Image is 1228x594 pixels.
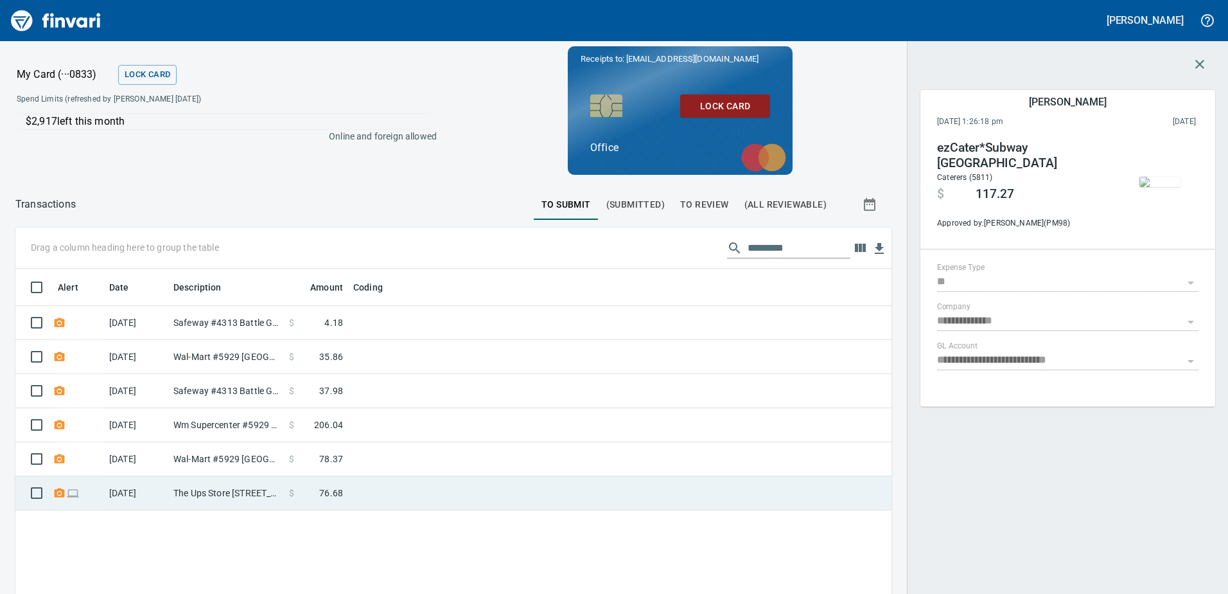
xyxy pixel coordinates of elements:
[680,94,770,118] button: Lock Card
[353,280,399,295] span: Coding
[53,318,66,327] span: Receipt Required
[168,442,284,476] td: Wal-Mart #5929 [GEOGRAPHIC_DATA]
[680,197,729,213] span: To Review
[319,487,343,500] span: 76.68
[289,350,294,363] span: $
[937,264,985,272] label: Expense Type
[324,316,343,329] span: 4.18
[289,487,294,500] span: $
[26,114,428,129] p: $2,917 left this month
[125,67,170,82] span: Lock Card
[58,280,95,295] span: Alert
[118,65,177,85] button: Lock Card
[109,280,146,295] span: Date
[104,408,168,442] td: [DATE]
[1139,177,1180,187] img: receipts%2Ftapani%2F2023-04-24%2FJzoGOT8oVaeitZ1UdICkDM6BnD42__HqCA6ErpqBh0WMEWj2bM.jpg
[744,197,827,213] span: (All Reviewable)
[976,186,1014,202] span: 117.27
[850,189,891,220] button: Show transactions within a particular date range
[173,280,238,295] span: Description
[109,280,129,295] span: Date
[937,116,1088,129] span: [DATE] 1:26:18 pm
[937,173,993,182] span: Caterers (5811)
[606,197,665,213] span: (Submitted)
[53,455,66,463] span: Receipt Required
[53,489,66,497] span: Receipt Required
[319,453,343,465] span: 78.37
[690,98,760,114] span: Lock Card
[319,350,343,363] span: 35.86
[168,408,284,442] td: Wm Supercenter #5929 [GEOGRAPHIC_DATA]
[310,280,343,295] span: Amount
[168,306,284,340] td: Safeway #4313 Battle Ground [GEOGRAPHIC_DATA]
[31,241,219,254] p: Drag a column heading here to group the table
[1107,14,1184,27] h5: [PERSON_NAME]
[168,374,284,408] td: Safeway #4313 Battle Ground [GEOGRAPHIC_DATA]
[735,137,793,178] img: mastercard.svg
[53,420,66,429] span: Receipt Required
[1029,95,1106,109] h5: [PERSON_NAME]
[937,140,1112,171] h4: ezCater*Subway [GEOGRAPHIC_DATA]
[104,374,168,408] td: [DATE]
[15,197,76,212] nav: breadcrumb
[17,93,318,106] span: Spend Limits (refreshed by [PERSON_NAME] [DATE])
[1088,116,1196,129] span: This charge was settled by the merchant and appears on the 2023/04/22 statement.
[104,476,168,510] td: [DATE]
[590,140,770,156] p: Office
[937,186,944,202] span: $
[289,384,294,397] span: $
[581,53,780,66] p: Receipts to:
[937,303,970,311] label: Company
[937,217,1112,230] span: Approved by: [PERSON_NAME] ( PM98 )
[353,280,383,295] span: Coding
[8,5,104,36] img: Finvari
[53,352,66,361] span: Receipt Required
[1184,49,1215,80] button: Close transaction
[870,239,889,258] button: Download table
[1103,10,1187,30] button: [PERSON_NAME]
[541,197,591,213] span: To Submit
[314,419,343,431] span: 206.04
[58,280,78,295] span: Alert
[168,340,284,374] td: Wal-Mart #5929 [GEOGRAPHIC_DATA]
[168,476,284,510] td: The Ups Store [STREET_ADDRESS]
[173,280,222,295] span: Description
[319,384,343,397] span: 37.98
[53,386,66,395] span: Receipt Required
[937,343,978,350] label: GL Account
[289,453,294,465] span: $
[104,340,168,374] td: [DATE]
[294,280,343,295] span: Amount
[104,442,168,476] td: [DATE]
[850,239,870,258] button: Choose columns to display
[66,489,80,497] span: Online transaction
[6,130,437,143] p: Online and foreign allowed
[104,306,168,340] td: [DATE]
[625,53,760,65] span: [EMAIL_ADDRESS][DOMAIN_NAME]
[289,316,294,329] span: $
[289,419,294,431] span: $
[15,197,76,212] p: Transactions
[17,67,113,82] p: My Card (···0833)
